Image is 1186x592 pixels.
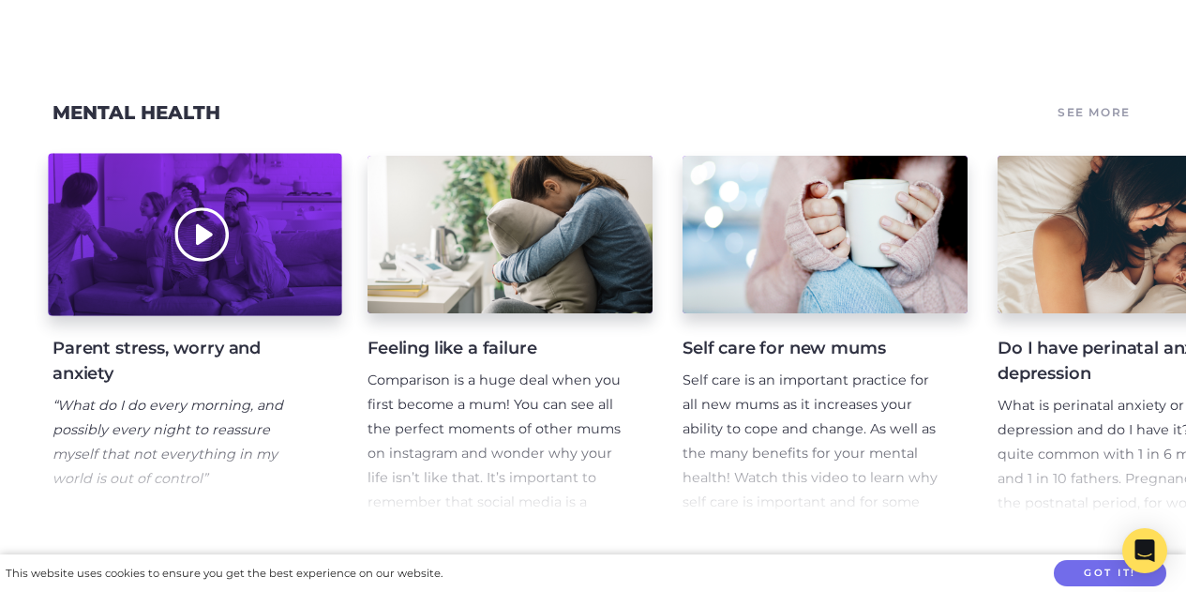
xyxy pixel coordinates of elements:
h4: Self care for new mums [683,336,938,361]
a: Feeling like a failure Comparison is a huge deal when you first become a mum! You can see all the... [368,156,653,516]
a: Self care for new mums Self care is an important practice for all new mums as it increases your a... [683,156,968,516]
button: Got it! [1054,560,1166,587]
h4: Feeling like a failure [368,336,623,361]
em: “What do I do every morning, and possibly every night to reassure myself that not everything in m... [53,397,283,487]
div: This website uses cookies to ensure you get the best experience on our website. [6,564,443,584]
a: Mental Health [53,101,220,124]
div: Open Intercom Messenger [1122,528,1167,573]
h4: Parent stress, worry and anxiety [53,336,308,387]
a: Parent stress, worry and anxiety “What do I do every morning, and possibly every night to reassur... [53,156,338,516]
p: Self care is an important practice for all new mums as it increases your ability to cope and chan... [683,369,938,539]
a: See More [1055,99,1133,126]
